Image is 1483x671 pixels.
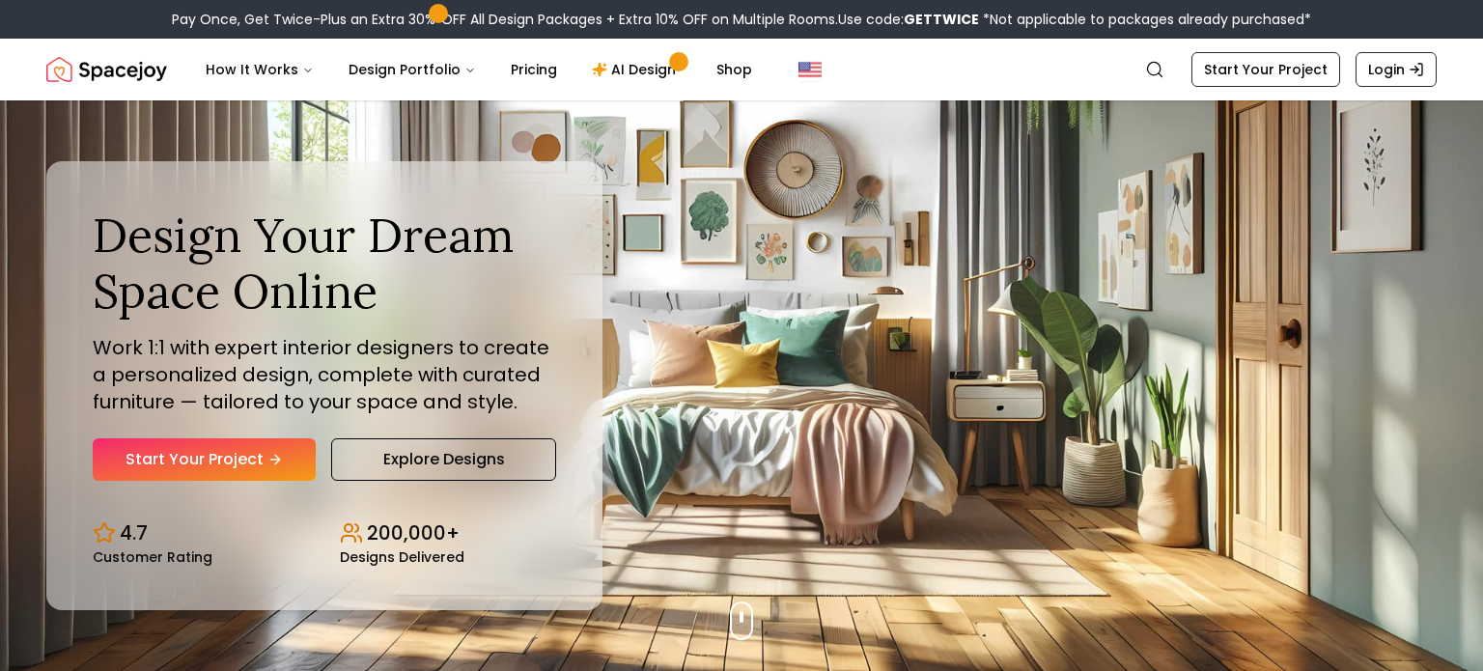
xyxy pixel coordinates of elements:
div: Design stats [93,504,556,564]
p: 200,000+ [367,519,460,546]
a: AI Design [576,50,697,89]
button: Design Portfolio [333,50,491,89]
a: Shop [701,50,768,89]
b: GETTWICE [904,10,979,29]
nav: Global [46,39,1437,100]
img: Spacejoy Logo [46,50,167,89]
small: Customer Rating [93,550,212,564]
span: Use code: [838,10,979,29]
a: Start Your Project [1191,52,1340,87]
button: How It Works [190,50,329,89]
a: Login [1356,52,1437,87]
a: Pricing [495,50,573,89]
img: United States [798,58,822,81]
a: Spacejoy [46,50,167,89]
small: Designs Delivered [340,550,464,564]
a: Start Your Project [93,438,316,481]
span: *Not applicable to packages already purchased* [979,10,1311,29]
nav: Main [190,50,768,89]
p: 4.7 [120,519,148,546]
h1: Design Your Dream Space Online [93,208,556,319]
a: Explore Designs [331,438,556,481]
div: Pay Once, Get Twice-Plus an Extra 30% OFF All Design Packages + Extra 10% OFF on Multiple Rooms. [172,10,1311,29]
p: Work 1:1 with expert interior designers to create a personalized design, complete with curated fu... [93,334,556,415]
